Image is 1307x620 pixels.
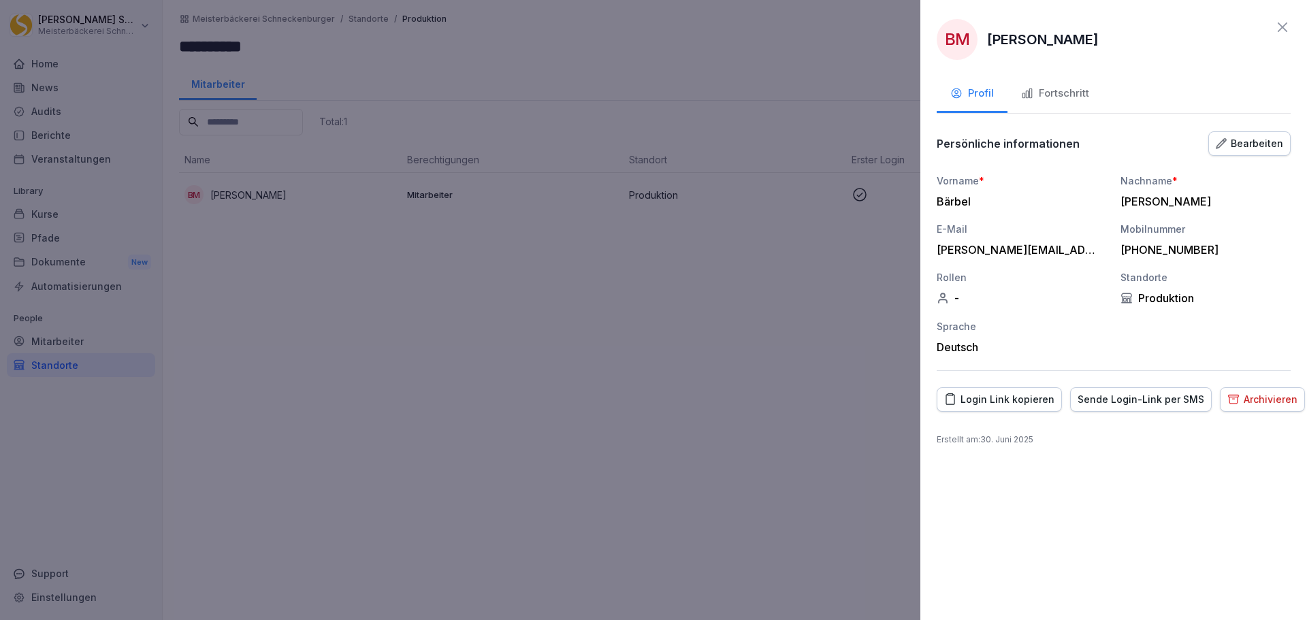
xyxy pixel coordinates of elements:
div: BM [937,19,978,60]
button: Sende Login-Link per SMS [1070,387,1212,412]
div: Login Link kopieren [944,392,1054,407]
div: E-Mail [937,222,1107,236]
div: Sprache [937,319,1107,333]
div: - [937,291,1107,305]
div: Mobilnummer [1120,222,1291,236]
div: Produktion [1120,291,1291,305]
div: Bärbel [937,195,1100,208]
div: Nachname [1120,174,1291,188]
div: Rollen [937,270,1107,284]
div: Bearbeiten [1216,136,1283,151]
div: Archivieren [1227,392,1297,407]
div: Standorte [1120,270,1291,284]
button: Login Link kopieren [937,387,1062,412]
p: [PERSON_NAME] [987,29,1099,50]
div: [PERSON_NAME][EMAIL_ADDRESS][DOMAIN_NAME] [937,243,1100,257]
div: [PERSON_NAME] [1120,195,1284,208]
div: Deutsch [937,340,1107,354]
p: Persönliche informationen [937,137,1080,150]
div: Sende Login-Link per SMS [1078,392,1204,407]
div: Profil [950,86,994,101]
button: Profil [937,76,1007,113]
div: Fortschritt [1021,86,1089,101]
button: Bearbeiten [1208,131,1291,156]
p: Erstellt am : 30. Juni 2025 [937,434,1291,446]
div: Vorname [937,174,1107,188]
button: Fortschritt [1007,76,1103,113]
div: [PHONE_NUMBER] [1120,243,1284,257]
button: Archivieren [1220,387,1305,412]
